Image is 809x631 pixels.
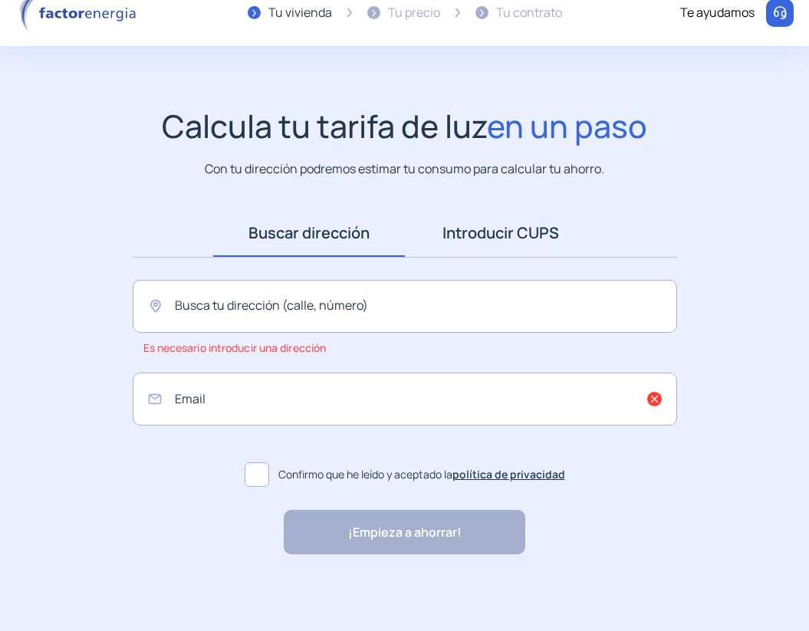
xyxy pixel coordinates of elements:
img: llamar [772,5,788,21]
a: política de privacidad [452,467,565,481]
p: Con tu dirección podremos estimar tu consumo para calcular tu ahorro. [205,159,604,179]
span: en un paso [487,104,647,147]
div: Tu vivienda [268,3,332,23]
span: Es necesario introducir una dirección [143,333,327,363]
div: Tu precio [388,3,440,23]
span: Confirmo que he leído y aceptado la [278,466,565,483]
a: Introducir CUPS [405,209,597,257]
div: Te ayudamos [680,3,755,23]
a: Buscar dirección [213,209,405,257]
div: Tu contrato [496,3,562,23]
h1: Calcula tu tarifa de luz [162,107,647,145]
